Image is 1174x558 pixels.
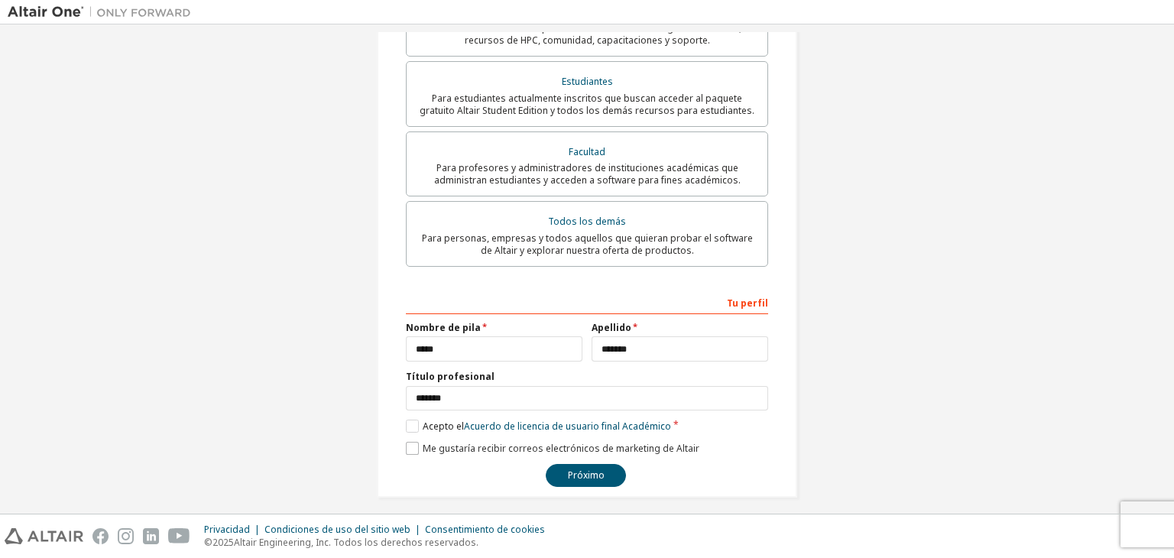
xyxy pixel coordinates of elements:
font: Apellido [592,321,631,334]
font: Para profesores y administradores de instituciones académicas que administran estudiantes y acced... [434,161,741,187]
font: Académico [622,420,671,433]
img: instagram.svg [118,528,134,544]
font: Me gustaría recibir correos electrónicos de marketing de Altair [423,442,699,455]
font: Estudiantes [562,75,613,88]
font: Nombre de pila [406,321,481,334]
font: Para estudiantes actualmente inscritos que buscan acceder al paquete gratuito Altair Student Edit... [420,92,754,117]
font: © [204,536,212,549]
font: Para personas, empresas y todos aquellos que quieran probar el software de Altair y explorar nues... [422,232,753,257]
font: Acepto el [423,420,464,433]
font: Acuerdo de licencia de usuario final [464,420,620,433]
font: Altair Engineering, Inc. Todos los derechos reservados. [234,536,478,549]
font: Título profesional [406,370,495,383]
font: Condiciones de uso del sitio web [264,523,410,536]
img: linkedin.svg [143,528,159,544]
font: Próximo [568,469,605,482]
font: Para clientes existentes que buscan acceder a descargas de software, recursos de HPC, comunidad, ... [433,21,741,47]
button: Próximo [546,464,626,487]
font: Todos los demás [548,215,626,228]
img: facebook.svg [92,528,109,544]
font: 2025 [212,536,234,549]
img: Altair Uno [8,5,199,20]
font: Privacidad [204,523,250,536]
img: altair_logo.svg [5,528,83,544]
font: Consentimiento de cookies [425,523,545,536]
font: Facultad [569,145,605,158]
font: Tu perfil [727,297,768,310]
img: youtube.svg [168,528,190,544]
